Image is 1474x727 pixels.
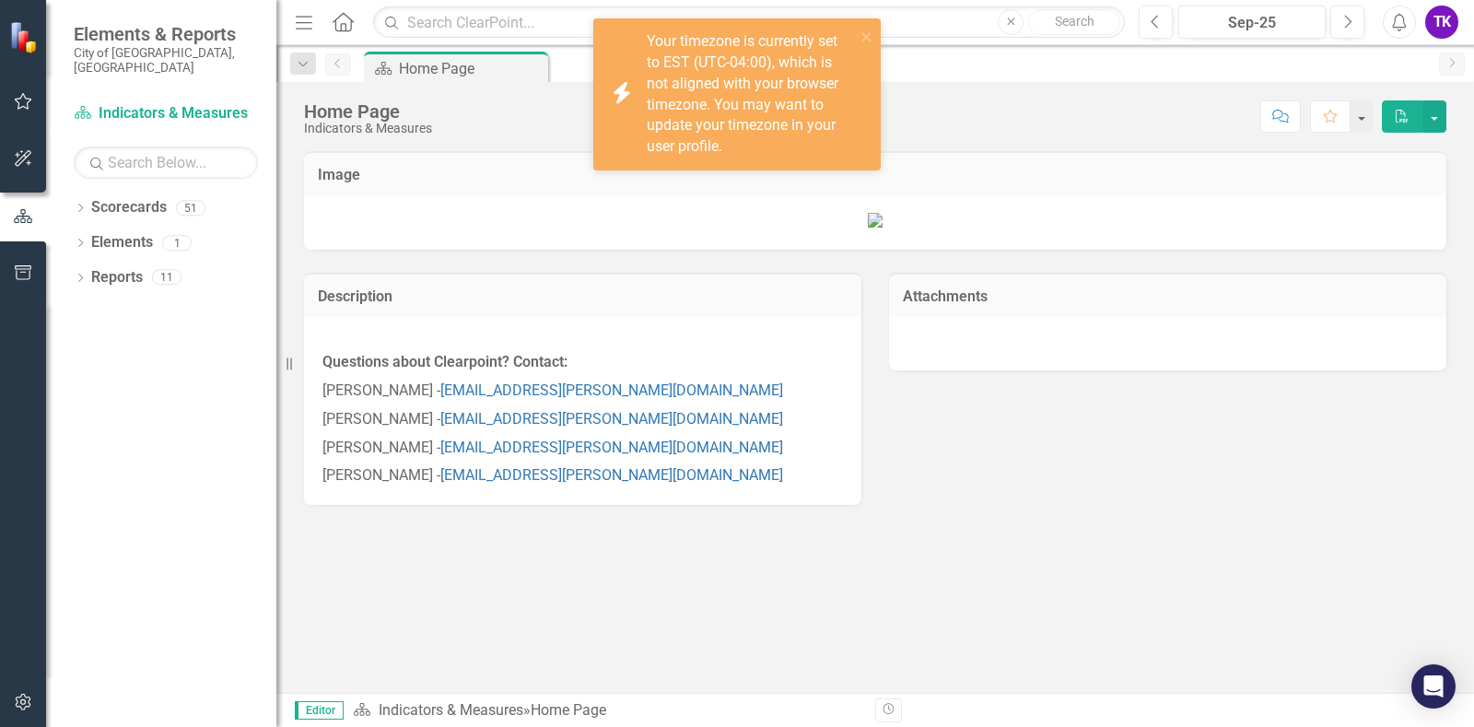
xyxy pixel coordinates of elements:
[295,701,344,720] span: Editor
[74,103,258,124] a: Indicators & Measures
[379,701,523,719] a: Indicators & Measures
[91,232,153,253] a: Elements
[440,466,783,484] a: [EMAIL_ADDRESS][PERSON_NAME][DOMAIN_NAME]
[1411,664,1456,709] div: Open Intercom Messenger
[1028,9,1120,35] button: Search
[9,21,41,53] img: ClearPoint Strategy
[868,213,883,228] img: Strategic%20Priorities_FINAL%20June%2016%20-%20Page%201.jpg
[74,23,258,45] span: Elements & Reports
[162,235,192,251] div: 1
[903,288,1433,305] h3: Attachments
[353,700,861,721] div: »
[152,270,181,286] div: 11
[304,122,432,135] div: Indicators & Measures
[322,353,567,370] strong: Questions about Clearpoint? Contact:
[531,701,606,719] div: Home Page
[1055,14,1094,29] span: Search
[373,6,1125,39] input: Search ClearPoint...
[860,26,873,47] button: close
[74,45,258,76] small: City of [GEOGRAPHIC_DATA], [GEOGRAPHIC_DATA]
[1185,12,1319,34] div: Sep-25
[91,197,167,218] a: Scorecards
[74,147,258,179] input: Search Below...
[318,288,848,305] h3: Description
[440,381,783,399] a: [EMAIL_ADDRESS][PERSON_NAME][DOMAIN_NAME]
[91,267,143,288] a: Reports
[176,200,205,216] div: 51
[440,410,783,428] a: [EMAIL_ADDRESS][PERSON_NAME][DOMAIN_NAME]
[318,167,1433,183] h3: Image
[647,31,855,158] div: Your timezone is currently set to EST (UTC-04:00), which is not aligned with your browser timezon...
[440,439,783,456] a: [EMAIL_ADDRESS][PERSON_NAME][DOMAIN_NAME]
[1178,6,1326,39] button: Sep-25
[1425,6,1458,39] button: TK
[399,57,544,80] div: Home Page
[304,101,432,122] div: Home Page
